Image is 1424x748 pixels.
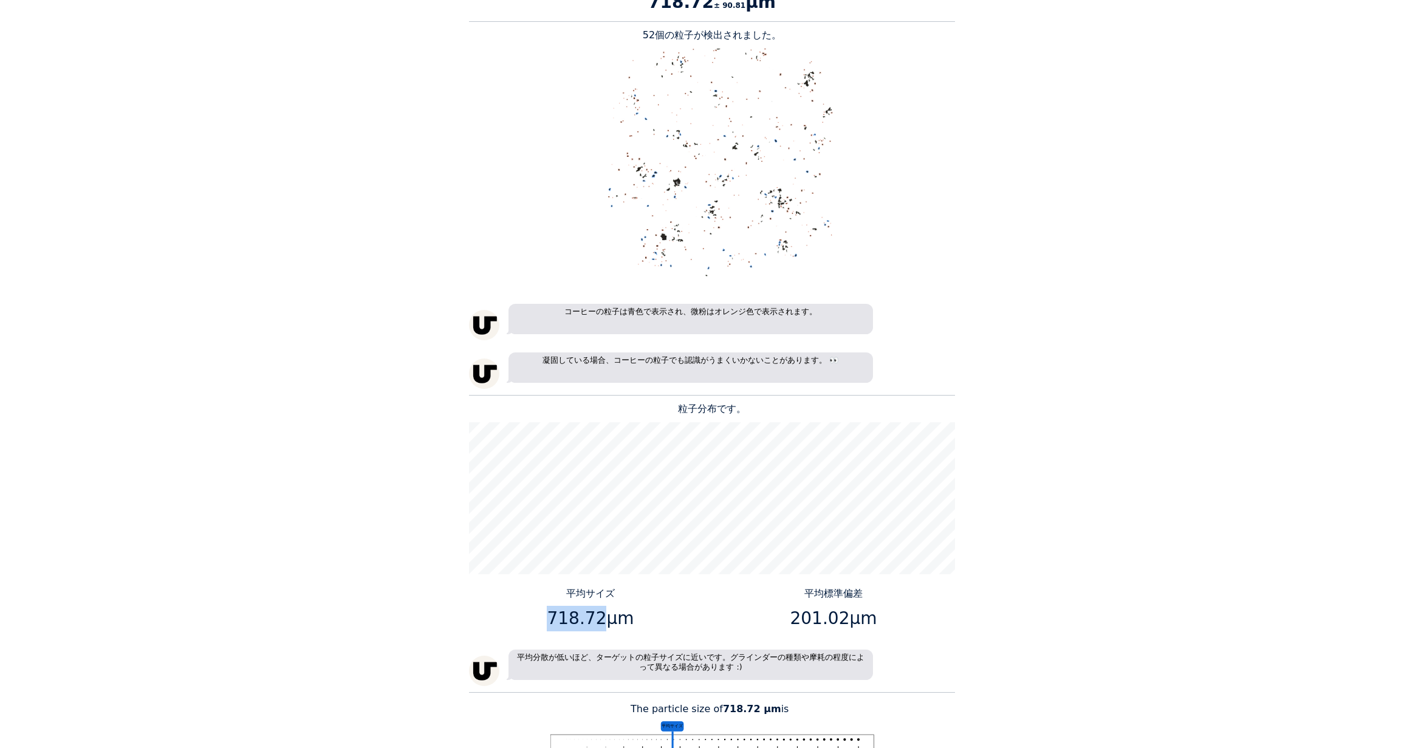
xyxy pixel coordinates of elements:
[662,723,683,729] tspan: 平均サイズ
[469,656,499,686] img: unspecialty-logo
[469,359,499,389] img: unspecialty-logo
[469,310,499,340] img: unspecialty-logo
[717,606,951,631] p: 201.02μm
[590,49,834,292] img: alt
[469,402,955,416] p: 粒子分布です。
[469,702,955,716] p: The particle size of is
[714,1,745,10] span: ± 90.81
[508,352,873,383] p: 凝固している場合、コーヒーの粒子でも認識がうまくいかないことがあります。 👀
[723,703,781,715] b: 718.72 μm
[474,606,708,631] p: 718.72μm
[508,304,873,334] p: コーヒーの粒子は青色で表示され、微粉はオレンジ色で表示されます。
[717,586,951,601] p: 平均標準偏差
[474,586,708,601] p: 平均サイズ
[508,650,873,680] p: 平均分散が低いほど、ターゲットの粒子サイズに近いです。グラインダーの種類や摩耗の程度によって異なる場合があります :)
[469,28,955,43] p: 52個の粒子が検出されました。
